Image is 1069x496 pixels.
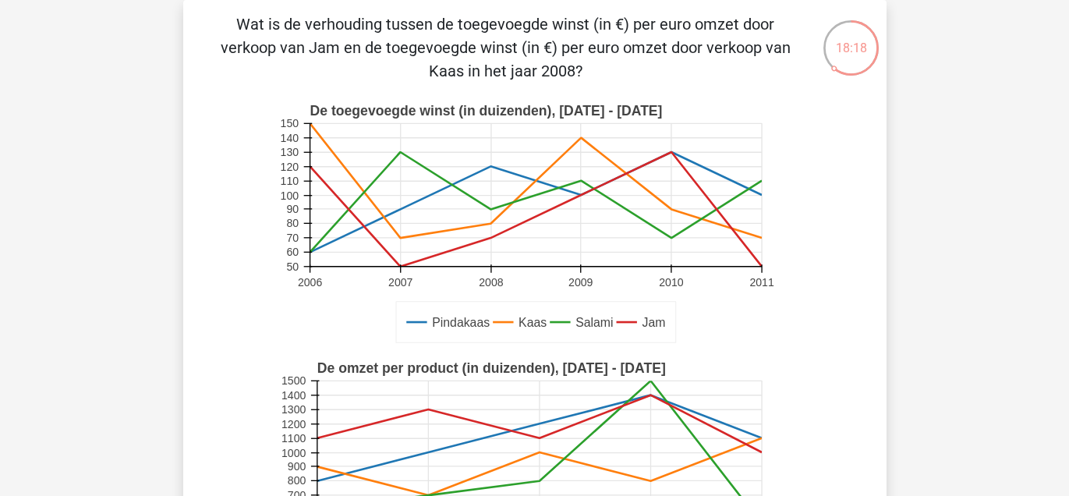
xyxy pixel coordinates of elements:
[287,475,306,487] text: 800
[286,260,299,273] text: 50
[432,316,490,329] text: Pindakaas
[749,276,773,289] text: 2011
[280,161,299,173] text: 120
[388,276,412,289] text: 2007
[310,103,662,119] text: De toegevoegde winst (in duizenden), [DATE] - [DATE]
[281,403,305,416] text: 1300
[286,232,299,244] text: 70
[286,246,299,258] text: 60
[286,218,299,230] text: 80
[287,460,306,473] text: 900
[297,276,321,289] text: 2006
[281,374,305,387] text: 1500
[280,175,299,187] text: 110
[575,316,613,329] text: Salami
[479,276,503,289] text: 2008
[281,389,305,402] text: 1400
[286,203,299,215] text: 90
[519,316,547,329] text: Kaas
[280,146,299,158] text: 130
[317,360,665,376] text: De omzet per product (in duizenden), [DATE] - [DATE]
[281,418,305,430] text: 1200
[280,117,299,129] text: 150
[281,447,305,459] text: 1000
[208,12,803,83] p: Wat is de verhouding tussen de toegevoegde winst (in €) per euro omzet door verkoop van Jam en de...
[280,132,299,144] text: 140
[281,432,305,445] text: 1100
[568,276,593,289] text: 2009
[659,276,683,289] text: 2010
[642,316,665,329] text: Jam
[822,19,880,58] div: 18:18
[280,190,299,202] text: 100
